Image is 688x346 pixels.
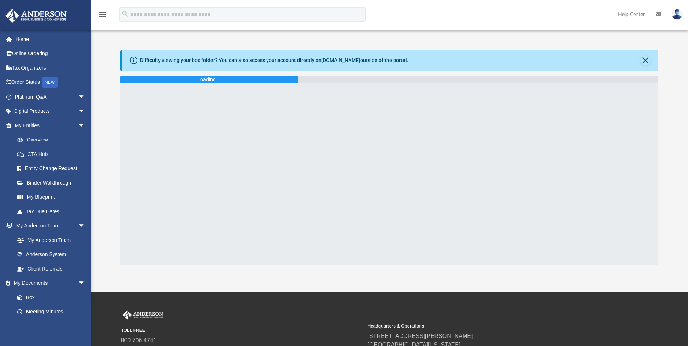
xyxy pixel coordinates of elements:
a: Meeting Minutes [10,305,92,319]
a: Order StatusNEW [5,75,96,90]
a: Online Ordering [5,46,96,61]
a: Box [10,290,89,305]
span: arrow_drop_down [78,118,92,133]
a: menu [98,14,107,19]
i: menu [98,10,107,19]
a: Platinum Q&Aarrow_drop_down [5,90,96,104]
a: My Blueprint [10,190,92,205]
a: Anderson System [10,247,92,262]
a: Tax Organizers [5,61,96,75]
span: arrow_drop_down [78,104,92,119]
a: [DOMAIN_NAME] [321,57,360,63]
span: arrow_drop_down [78,219,92,234]
span: arrow_drop_down [78,90,92,104]
a: CTA Hub [10,147,96,161]
a: My Documentsarrow_drop_down [5,276,92,291]
a: Binder Walkthrough [10,176,96,190]
div: NEW [42,77,58,88]
div: Loading ... [197,76,221,83]
a: My Anderson Teamarrow_drop_down [5,219,92,233]
a: 800.706.4741 [121,337,157,343]
a: Home [5,32,96,46]
a: Overview [10,133,96,147]
i: search [121,10,129,18]
div: Difficulty viewing your box folder? You can also access your account directly on outside of the p... [140,57,408,64]
small: Headquarters & Operations [368,323,609,329]
a: Client Referrals [10,261,92,276]
button: Close [640,55,651,66]
a: [STREET_ADDRESS][PERSON_NAME] [368,333,473,339]
a: My Anderson Team [10,233,89,247]
img: Anderson Advisors Platinum Portal [3,9,69,23]
a: Entity Change Request [10,161,96,176]
span: arrow_drop_down [78,276,92,291]
a: Forms Library [10,319,89,333]
small: TOLL FREE [121,327,363,334]
a: Digital Productsarrow_drop_down [5,104,96,119]
a: Tax Due Dates [10,204,96,219]
a: My Entitiesarrow_drop_down [5,118,96,133]
img: User Pic [672,9,683,20]
img: Anderson Advisors Platinum Portal [121,310,165,320]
